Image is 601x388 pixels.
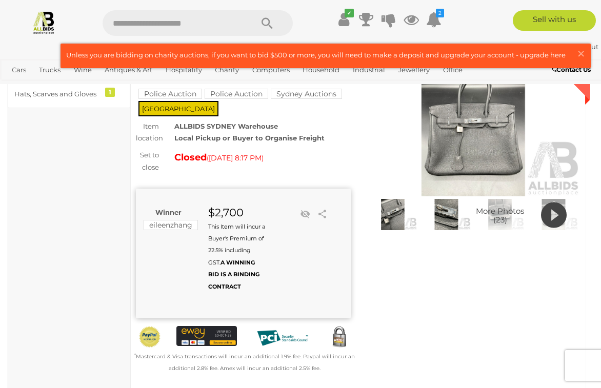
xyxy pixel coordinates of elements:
div: 1 [105,88,115,97]
img: PCI DSS compliant [252,326,313,350]
strong: Closed [174,152,207,163]
a: [GEOGRAPHIC_DATA] [42,78,123,95]
button: Search [242,10,293,36]
a: eauwu [534,43,565,51]
a: Computers [248,62,294,78]
span: × [576,44,586,64]
img: Black Handbag and Blue Cardholder [369,199,417,230]
strong: $2,700 [208,206,244,219]
a: 2 [426,10,442,29]
img: Secured by Rapid SSL [328,326,351,349]
a: Police Auction [138,90,202,98]
a: Charity [211,62,243,78]
a: Contact Us [552,64,593,75]
a: Cars [8,62,30,78]
span: More Photos (23) [476,207,524,224]
small: Mastercard & Visa transactions will incur an additional 1.9% fee. Paypal will incur an additional... [134,353,355,372]
a: Hats, Scarves and Gloves 1 [8,80,130,108]
a: Wine [70,62,96,78]
a: Household [298,62,344,78]
div: Set to close [128,149,167,173]
a: Sydney Auctions [271,90,342,98]
strong: eauwu [534,43,564,51]
b: Winner [155,208,182,216]
span: ( ) [207,154,264,162]
a: Office [439,62,467,78]
a: Jewellery [394,62,434,78]
small: This Item will incur a Buyer's Premium of 22.5% including GST. [208,223,265,290]
i: ✔ [345,9,354,17]
a: Industrial [349,62,389,78]
li: Unwatch this item [297,207,313,222]
mark: Police Auction [205,89,268,99]
img: Official PayPal Seal [138,326,161,348]
a: Sell with us [513,10,596,31]
mark: Police Auction [138,89,202,99]
img: eWAY Payment Gateway [176,326,237,346]
mark: eileenzhang [144,220,198,230]
span: [GEOGRAPHIC_DATA] [138,101,218,116]
div: Hats, Scarves and Gloves [14,88,99,100]
a: ✔ [336,10,351,29]
i: 2 [436,9,444,17]
a: Hospitality [162,62,206,78]
a: Trucks [35,62,65,78]
img: Black Handbag and Blue Cardholder [476,199,525,230]
img: 54574-105a.jpeg [529,199,578,230]
strong: Local Pickup or Buyer to Organise Freight [174,134,325,142]
a: Police Auction [205,90,268,98]
a: Sports [8,78,37,95]
mark: Sydney Auctions [271,89,342,99]
div: Outbid [543,43,590,90]
img: Allbids.com.au [32,10,56,34]
img: Black Handbag and Blue Cardholder [422,199,471,230]
span: [DATE] 8:17 PM [209,153,262,162]
img: Black Handbag and Blue Cardholder [366,58,581,196]
strong: ALLBIDS SYDNEY Warehouse [174,122,278,130]
span: | [565,43,567,51]
div: Item location [128,120,167,145]
b: Contact Us [552,66,591,73]
a: Sign Out [569,43,598,51]
b: A WINNING BID IS A BINDING CONTRACT [208,259,259,290]
a: More Photos(23) [476,199,525,230]
a: Antiques & Art [101,62,156,78]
